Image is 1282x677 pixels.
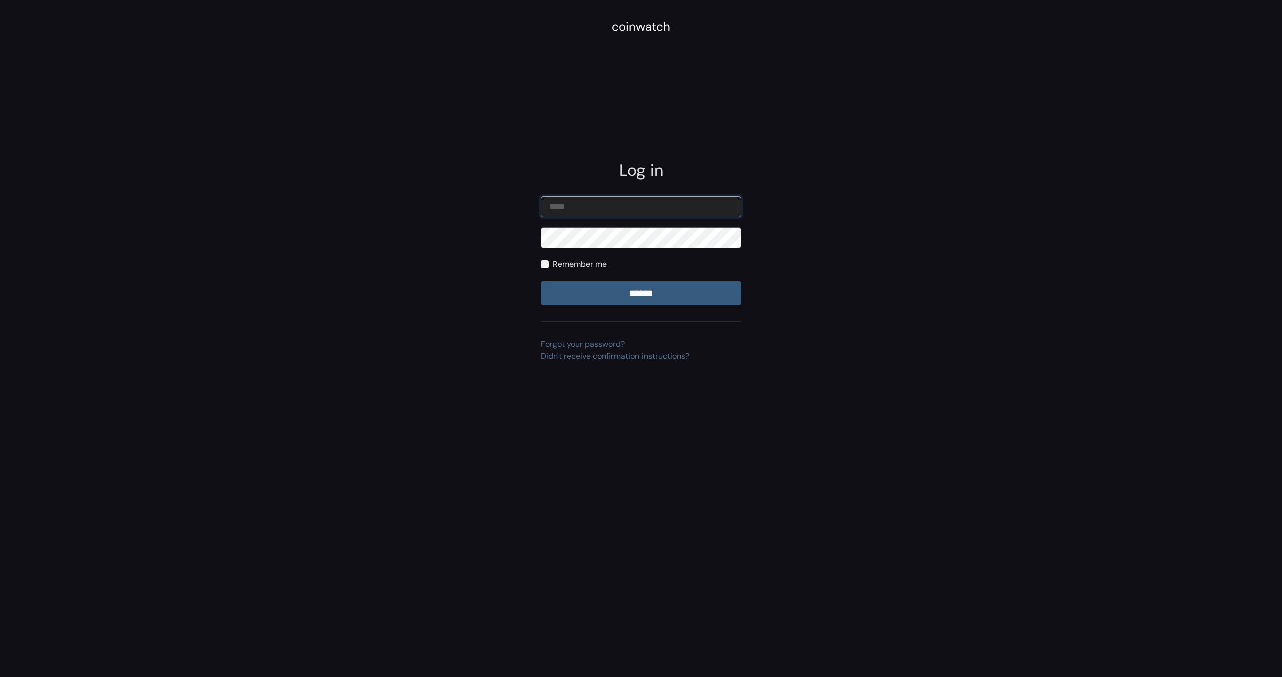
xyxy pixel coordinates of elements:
div: coinwatch [612,18,670,36]
label: Remember me [553,258,607,270]
a: Didn't receive confirmation instructions? [541,351,689,361]
a: coinwatch [612,23,670,33]
a: Forgot your password? [541,338,625,349]
h2: Log in [541,161,741,180]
